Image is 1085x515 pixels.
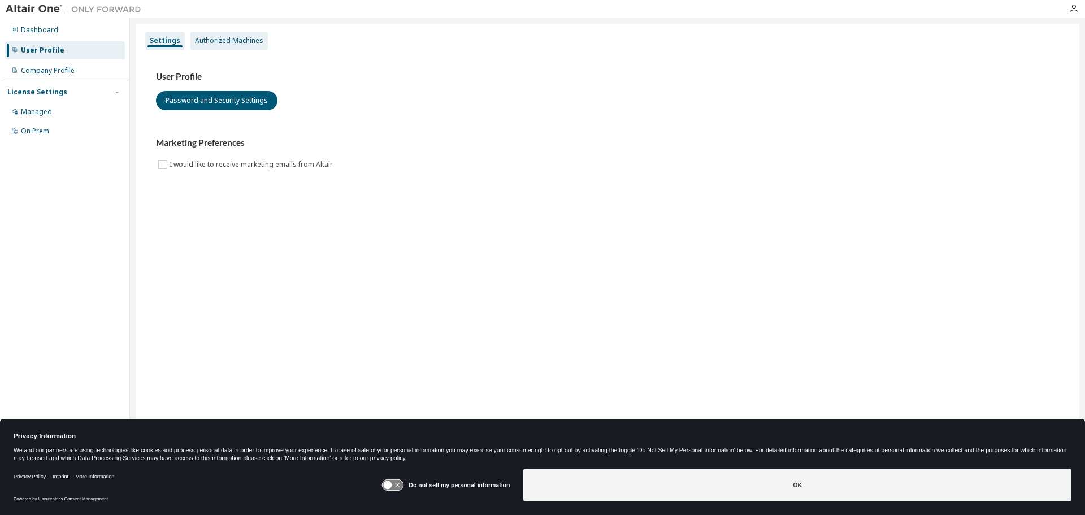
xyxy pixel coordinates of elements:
div: Dashboard [21,25,58,34]
h3: Marketing Preferences [156,137,1059,149]
h3: User Profile [156,71,1059,83]
label: I would like to receive marketing emails from Altair [170,158,335,171]
div: User Profile [21,46,64,55]
div: On Prem [21,127,49,136]
div: Managed [21,107,52,116]
div: Settings [150,36,180,45]
button: Password and Security Settings [156,91,277,110]
div: Authorized Machines [195,36,263,45]
div: License Settings [7,88,67,97]
div: Company Profile [21,66,75,75]
img: Altair One [6,3,147,15]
